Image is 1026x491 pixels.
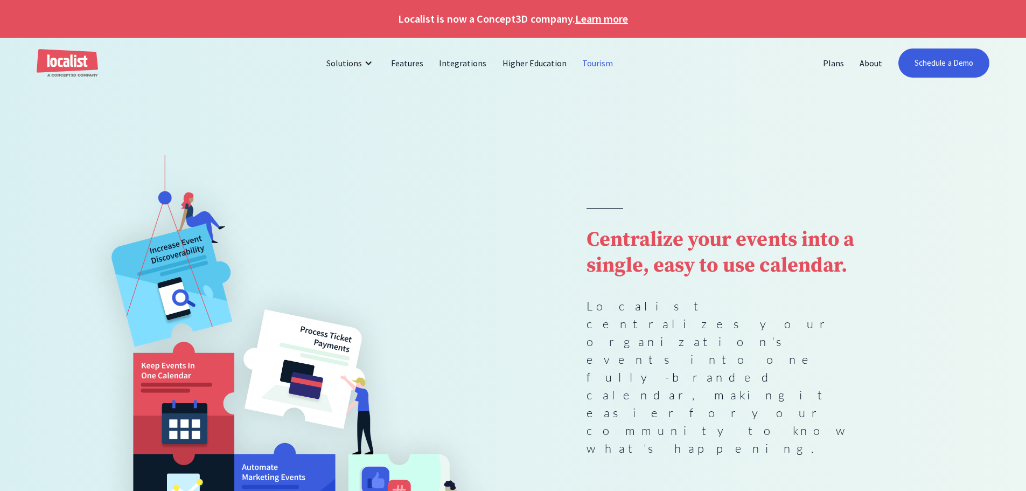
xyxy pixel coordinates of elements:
div: Solutions [326,57,362,70]
a: Plans [815,50,852,76]
a: Higher Education [495,50,575,76]
strong: Centralize your events into a single, easy to use calendar. [587,227,854,279]
a: Integrations [431,50,494,76]
p: Localist centralizes your organization's events into one fully-branded calendar, making it easier... [587,297,880,457]
a: Tourism [575,50,621,76]
a: home [37,49,98,78]
div: Solutions [318,50,383,76]
a: Schedule a Demo [898,49,989,78]
a: About [852,50,890,76]
a: Features [383,50,431,76]
a: Learn more [575,11,628,27]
